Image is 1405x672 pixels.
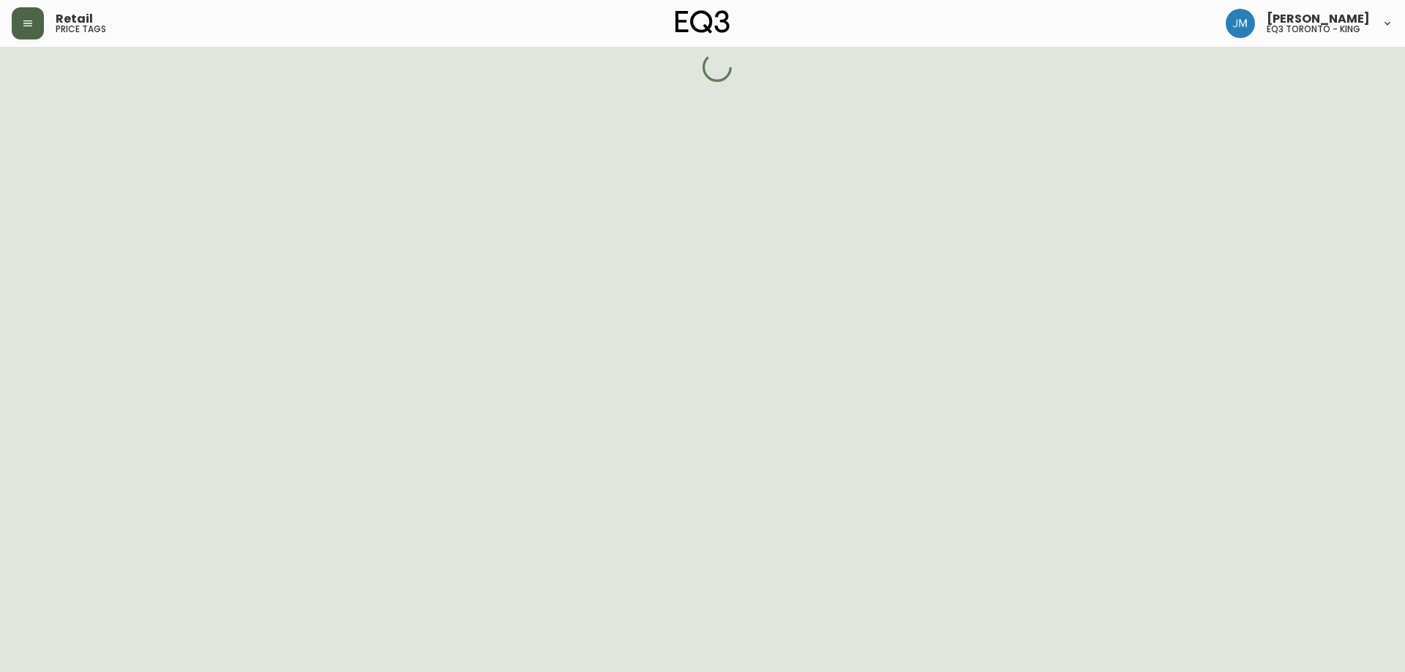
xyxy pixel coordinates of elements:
span: Retail [56,13,93,25]
h5: price tags [56,25,106,34]
span: [PERSON_NAME] [1267,13,1370,25]
img: logo [675,10,730,34]
h5: eq3 toronto - king [1267,25,1360,34]
img: b88646003a19a9f750de19192e969c24 [1226,9,1255,38]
